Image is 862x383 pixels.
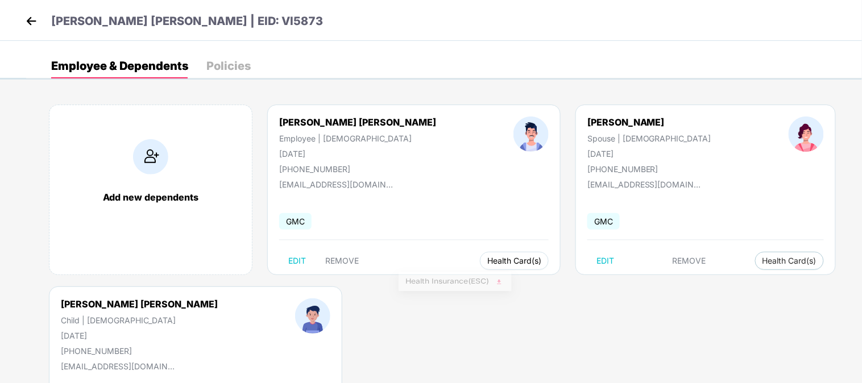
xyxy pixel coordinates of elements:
[279,252,315,270] button: EDIT
[587,116,711,128] div: [PERSON_NAME]
[279,149,436,159] div: [DATE]
[295,298,330,334] img: profileImage
[755,252,824,270] button: Health Card(s)
[279,116,436,128] div: [PERSON_NAME] [PERSON_NAME]
[513,116,549,152] img: profileImage
[51,60,188,72] div: Employee & Dependents
[673,256,706,265] span: REMOVE
[279,164,436,174] div: [PHONE_NUMBER]
[61,331,218,340] div: [DATE]
[587,164,711,174] div: [PHONE_NUMBER]
[587,149,711,159] div: [DATE]
[288,256,306,265] span: EDIT
[587,180,701,189] div: [EMAIL_ADDRESS][DOMAIN_NAME]
[325,256,359,265] span: REMOVE
[762,258,817,264] span: Health Card(s)
[405,277,505,289] span: Health Insurance(ESC)
[596,256,614,265] span: EDIT
[61,346,218,356] div: [PHONE_NUMBER]
[587,252,623,270] button: EDIT
[487,258,541,264] span: Health Card(s)
[279,213,312,230] span: GMC
[23,13,40,30] img: back
[61,298,218,310] div: [PERSON_NAME] [PERSON_NAME]
[279,134,436,143] div: Employee | [DEMOGRAPHIC_DATA]
[61,191,241,203] div: Add new dependents
[206,60,251,72] div: Policies
[494,278,505,289] img: svg+xml;base64,PHN2ZyB4bWxucz0iaHR0cDovL3d3dy53My5vcmcvMjAwMC9zdmciIHhtbG5zOnhsaW5rPSJodHRwOi8vd3...
[316,252,368,270] button: REMOVE
[587,213,620,230] span: GMC
[587,134,711,143] div: Spouse | [DEMOGRAPHIC_DATA]
[279,180,393,189] div: [EMAIL_ADDRESS][DOMAIN_NAME]
[61,315,218,325] div: Child | [DEMOGRAPHIC_DATA]
[789,116,824,152] img: profileImage
[133,139,168,174] img: addIcon
[480,252,549,270] button: Health Card(s)
[664,252,715,270] button: REMOVE
[51,13,323,30] p: [PERSON_NAME] [PERSON_NAME] | EID: VI5873
[61,361,175,371] div: [EMAIL_ADDRESS][DOMAIN_NAME]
